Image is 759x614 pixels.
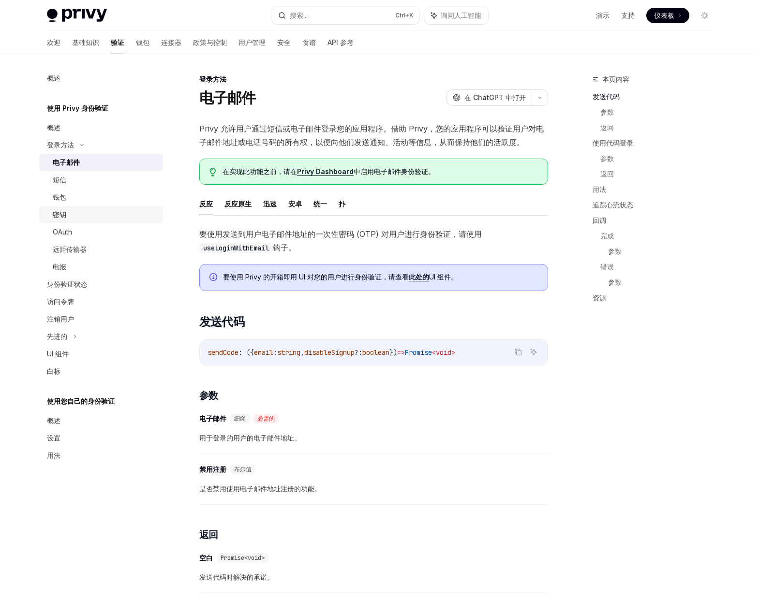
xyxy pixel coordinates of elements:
[600,263,614,271] font: 错误
[199,554,213,562] font: 空白
[395,12,405,19] font: Ctrl
[436,348,451,357] span: void
[199,465,226,474] font: 禁用注册
[238,38,266,46] font: 用户管理
[53,175,66,184] font: 短信
[600,104,720,120] a: 参数
[199,434,301,442] font: 用于登录的用户的电子邮件地址。
[199,124,544,147] font: Privy 允许用户通过短信或电子邮件登录您的应用程序。借助 Privy，您的应用程序可以验证用户对电子邮件地址或电话号码的所有权，以便向他们发送通知、活动等信息，从而保持他们的活跃度。
[288,200,302,208] font: 安卓
[339,192,345,215] button: 扑
[224,192,252,215] button: 反应原生
[53,210,66,219] font: 密钥
[593,290,720,306] a: 资源
[47,31,60,54] a: 欢迎
[600,108,614,116] font: 参数
[39,310,163,328] a: 注销用户
[608,247,622,255] font: 参数
[405,12,414,19] font: +K
[199,75,226,83] font: 登录方法
[593,92,620,101] font: 发送代码
[208,348,238,357] span: sendCode
[446,89,532,106] button: 在 ChatGPT 中打开
[339,200,345,208] font: 扑
[596,11,610,19] font: 演示
[47,397,115,405] font: 使用您自己的身份验证
[593,197,720,213] a: 追踪心流状态
[602,75,629,83] font: 本页内容
[199,390,218,401] font: 参数
[697,8,713,23] button: 切换暗模式
[389,348,397,357] span: })
[304,348,355,357] span: disableSignup
[199,229,482,239] font: 要使用发送到用户电子邮件地址的一次性密码 (OTP) 对用户进行身份验证，请使用
[593,89,720,104] a: 发送代码
[199,484,321,493] font: 是否禁用使用电子邮件地址注册的功能。
[409,273,429,281] a: 此处的
[53,193,66,201] font: 钱包
[111,31,124,54] a: 验证
[596,11,610,20] a: 演示
[39,429,163,447] a: 设置
[161,31,181,54] a: 连接器
[39,276,163,293] a: 身份验证状态
[593,135,720,151] a: 使用代码登录
[621,11,635,19] font: 支持
[223,273,409,281] font: 要使用 Privy 的开箱即用 UI 对您的用户进行身份验证，请查看
[136,31,149,54] a: 钱包
[39,171,163,189] a: 短信
[600,232,614,240] font: 完成
[39,363,163,380] a: 白标
[209,168,216,176] svg: 提示
[199,243,273,253] code: useLoginWithEmail
[47,9,107,22] img: 灯光标志
[39,241,163,258] a: 远距传输器
[39,154,163,171] a: 电子邮件
[354,167,435,175] font: 中启用电子邮件身份验证。
[608,244,720,259] a: 参数
[297,167,354,175] font: Privy Dashboard
[47,74,60,82] font: 概述
[234,466,252,473] font: 布尔值
[405,348,432,357] span: Promise
[39,223,163,241] a: OAuth
[451,348,455,357] span: >
[53,158,80,166] font: 电子邮件
[39,206,163,223] a: 密钥
[238,31,266,54] a: 用户管理
[47,123,60,132] font: 概述
[193,31,227,54] a: 政策与控制
[432,348,436,357] span: <
[47,297,74,306] font: 访问令牌
[47,141,74,149] font: 登录方法
[429,273,458,281] font: UI 组件。
[600,151,720,166] a: 参数
[199,89,256,106] font: 电子邮件
[327,38,354,46] font: API 参考
[313,200,327,208] font: 统一
[53,228,72,236] font: OAuth
[593,139,633,147] font: 使用代码登录
[136,38,149,46] font: 钱包
[47,451,60,459] font: 用法
[600,120,720,135] a: 返回
[302,38,316,46] font: 食谱
[47,315,74,323] font: 注销用户
[593,185,606,193] font: 用法
[199,414,226,423] font: 电子邮件
[39,412,163,429] a: 概述
[161,38,181,46] font: 连接器
[47,434,60,442] font: 设置
[424,7,488,24] button: 询问人工智能
[593,201,633,209] font: 追踪心流状态
[199,192,213,215] button: 反应
[199,573,274,581] font: 发送代码时解决的承诺。
[608,275,720,290] a: 参数
[39,119,163,136] a: 概述
[290,11,308,19] font: 搜索...
[273,348,277,357] span: :
[288,192,302,215] button: 安卓
[47,38,60,46] font: 欢迎
[527,346,540,358] button: 询问人工智能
